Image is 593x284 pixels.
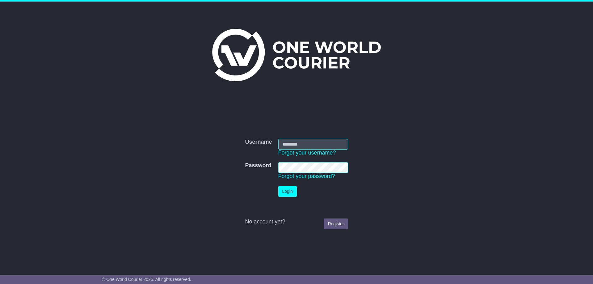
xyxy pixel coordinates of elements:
button: Login [278,186,297,197]
label: Password [245,162,271,169]
label: Username [245,139,272,146]
div: No account yet? [245,218,348,225]
a: Register [324,218,348,229]
img: One World [212,29,381,81]
a: Forgot your username? [278,150,336,156]
span: © One World Courier 2025. All rights reserved. [102,277,191,282]
a: Forgot your password? [278,173,335,179]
